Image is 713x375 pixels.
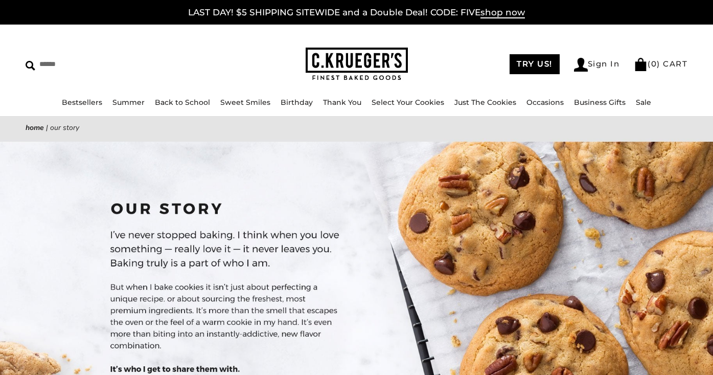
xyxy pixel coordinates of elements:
a: Birthday [281,98,313,107]
a: Back to School [155,98,210,107]
img: Search [26,61,35,71]
a: Occasions [526,98,564,107]
a: Bestsellers [62,98,102,107]
span: | [46,123,48,133]
a: Summer [112,98,145,107]
span: shop now [480,7,525,18]
a: (0) CART [634,59,687,69]
a: TRY US! [510,54,560,74]
span: 0 [651,59,657,69]
a: Sweet Smiles [220,98,270,107]
img: Bag [634,58,648,71]
a: Business Gifts [574,98,626,107]
img: C.KRUEGER'S [306,48,408,81]
a: Sign In [574,58,620,72]
input: Search [26,56,180,72]
a: Thank You [323,98,361,107]
a: LAST DAY! $5 SHIPPING SITEWIDE and a Double Deal! CODE: FIVEshop now [188,7,525,18]
nav: breadcrumbs [26,122,687,134]
span: Our Story [50,123,79,133]
a: Sale [636,98,651,107]
img: Account [574,58,588,72]
a: Just The Cookies [454,98,516,107]
a: Select Your Cookies [372,98,444,107]
a: Home [26,123,44,133]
